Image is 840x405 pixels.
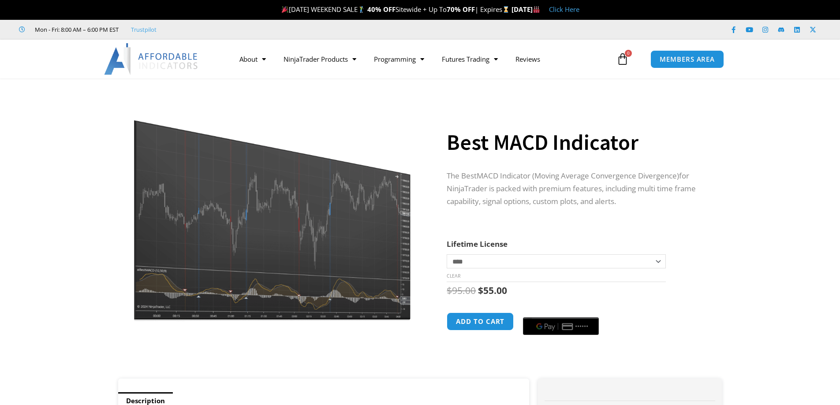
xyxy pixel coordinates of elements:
[507,49,549,69] a: Reviews
[131,24,157,35] a: Trustpilot
[104,43,199,75] img: LogoAI | Affordable Indicators – NinjaTrader
[521,311,601,312] iframe: Secure payment input frame
[447,239,508,249] label: Lifetime License
[503,6,509,13] img: ⌛
[511,5,540,14] strong: [DATE]
[447,284,476,297] bdi: 95.00
[358,6,365,13] img: 🏌️‍♂️
[33,24,119,35] span: Mon - Fri: 8:00 AM – 6:00 PM EST
[523,317,599,335] button: Buy with GPay
[367,5,396,14] strong: 40% OFF
[603,46,642,72] a: 0
[365,49,433,69] a: Programming
[433,49,507,69] a: Futures Trading
[549,5,579,14] a: Click Here
[231,49,614,69] nav: Menu
[650,50,724,68] a: MEMBERS AREA
[447,127,704,158] h1: Best MACD Indicator
[447,273,460,279] a: Clear options
[478,284,483,297] span: $
[575,323,589,330] text: ••••••
[477,171,679,181] span: MACD Indicator (Moving Average Convergence Divergence)
[275,49,365,69] a: NinjaTrader Products
[447,312,514,331] button: Add to cart
[478,284,507,297] bdi: 55.00
[447,284,452,297] span: $
[231,49,275,69] a: About
[447,171,477,181] span: The Best
[282,6,288,13] img: 🎉
[280,5,511,14] span: [DATE] WEEKEND SALE Sitewide + Up To | Expires
[533,6,540,13] img: 🏭
[447,171,696,206] span: for NinjaTrader is packed with premium features, including multi time frame capability, signal op...
[660,56,715,63] span: MEMBERS AREA
[625,50,632,57] span: 0
[447,5,475,14] strong: 70% OFF
[131,94,414,321] img: Best MACD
